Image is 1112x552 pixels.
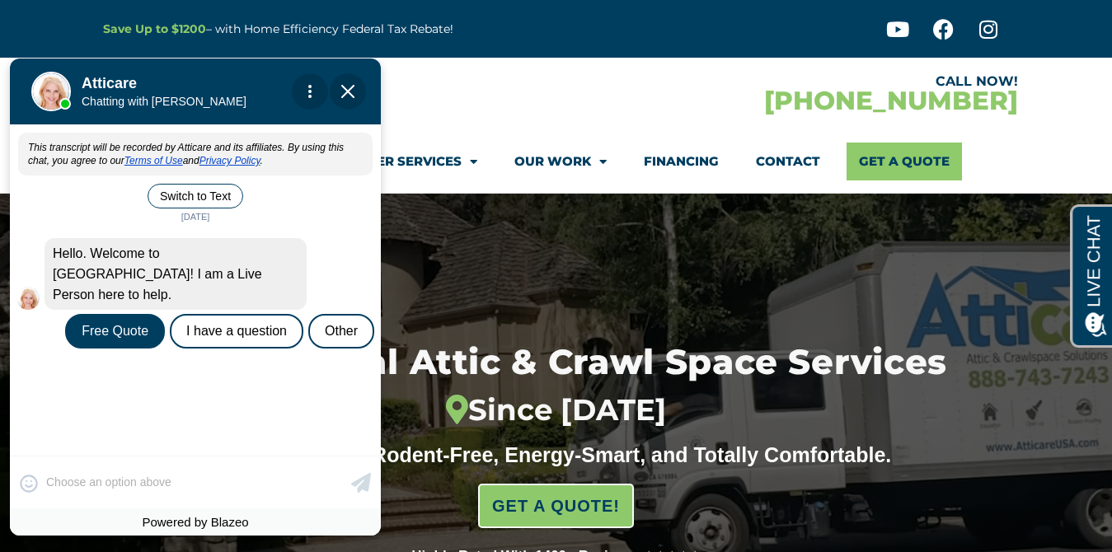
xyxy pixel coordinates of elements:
p: – with Home Efficiency Federal Tax Rebate! [103,20,637,39]
a: GET A QUOTE! [478,484,634,528]
div: Powered by Blazeo [10,451,381,478]
img: Live Agent [31,14,71,54]
span: GET A QUOTE! [492,489,620,522]
div: Move [82,17,284,50]
div: Making Homes Rodent-Free, Energy-Smart, and Totally Comfortable. [190,442,923,467]
a: Privacy Policy [199,97,260,109]
div: I have a question [170,256,303,291]
img: Live Agent [16,229,40,252]
a: Our Work [514,143,607,180]
nav: Menu [107,143,1006,180]
a: Other Services [348,143,477,180]
img: Close Chat [341,27,354,40]
div: CALL NOW! [556,75,1018,88]
span: Opens a chat window [40,13,133,34]
a: Save Up to $1200 [103,21,206,36]
a: Financing [644,143,719,180]
span: [DATE] [176,152,215,166]
div: Atticare [74,58,305,124]
div: Since [DATE] [86,392,1027,428]
h1: Atticare [82,17,284,35]
button: Switch to Text [148,126,243,151]
h1: Professional Attic & Crawl Space Services [86,345,1027,428]
span: Hello. Welcome to [GEOGRAPHIC_DATA]! I am a Live Person here to help. [53,189,262,244]
p: Chatting with [PERSON_NAME] [82,37,284,50]
div: Other [308,256,374,291]
div: Free Quote [65,256,165,291]
div: This transcript will be recorded by Atticare and its affiliates. By using this chat, you agree to... [18,75,373,118]
a: Terms of Use [124,97,183,109]
span: Close Chat [330,16,366,52]
a: Contact [756,143,820,180]
a: Get A Quote [847,143,962,180]
div: Action Menu [292,16,328,52]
